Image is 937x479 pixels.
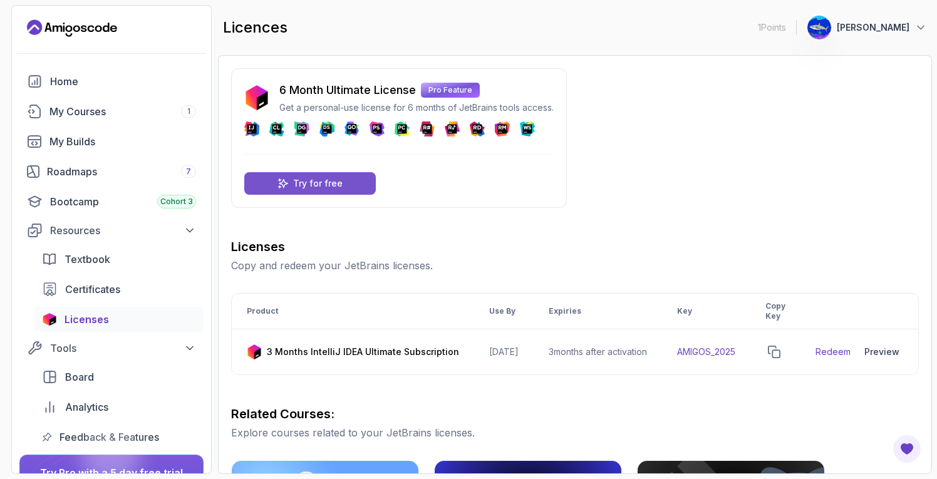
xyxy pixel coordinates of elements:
[750,294,800,329] th: Copy Key
[187,106,190,116] span: 1
[267,346,459,358] p: 3 Months IntelliJ IDEA Ultimate Subscription
[50,194,196,209] div: Bootcamp
[50,223,196,238] div: Resources
[19,219,204,242] button: Resources
[60,430,159,445] span: Feedback & Features
[474,329,534,375] td: [DATE]
[19,189,204,214] a: bootcamp
[49,134,196,149] div: My Builds
[279,101,554,114] p: Get a personal-use license for 6 months of JetBrains tools access.
[279,81,416,99] p: 6 Month Ultimate License
[858,339,906,364] button: Preview
[293,177,343,190] p: Try for free
[65,312,109,327] span: Licenses
[662,329,750,375] td: AMIGOS_2025
[186,167,191,177] span: 7
[19,159,204,184] a: roadmaps
[231,238,919,255] h3: Licenses
[19,69,204,94] a: home
[34,394,204,420] a: analytics
[65,252,110,267] span: Textbook
[864,346,899,358] div: Preview
[807,15,927,40] button: user profile image[PERSON_NAME]
[34,247,204,272] a: textbook
[65,399,108,415] span: Analytics
[19,129,204,154] a: builds
[34,425,204,450] a: feedback
[474,294,534,329] th: Use By
[34,277,204,302] a: certificates
[50,341,196,356] div: Tools
[232,294,474,329] th: Product
[662,294,750,329] th: Key
[19,337,204,359] button: Tools
[765,343,783,361] button: copy-button
[50,74,196,89] div: Home
[758,21,786,34] p: 1 Points
[244,85,269,110] img: jetbrains icon
[49,104,196,119] div: My Courses
[807,16,831,39] img: user profile image
[47,164,196,179] div: Roadmaps
[231,405,919,423] h3: Related Courses:
[244,172,376,195] a: Try for free
[534,329,662,375] td: 3 months after activation
[837,21,909,34] p: [PERSON_NAME]
[815,346,851,358] a: Redeem
[27,18,117,38] a: Landing page
[42,313,57,326] img: jetbrains icon
[65,369,94,384] span: Board
[534,294,662,329] th: Expiries
[65,282,120,297] span: Certificates
[892,434,922,464] button: Open Feedback Button
[231,425,919,440] p: Explore courses related to your JetBrains licenses.
[34,364,204,389] a: board
[19,99,204,124] a: courses
[231,258,919,273] p: Copy and redeem your JetBrains licenses.
[223,18,287,38] h2: licences
[160,197,193,207] span: Cohort 3
[247,344,262,359] img: jetbrains icon
[421,83,480,98] p: Pro Feature
[34,307,204,332] a: licenses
